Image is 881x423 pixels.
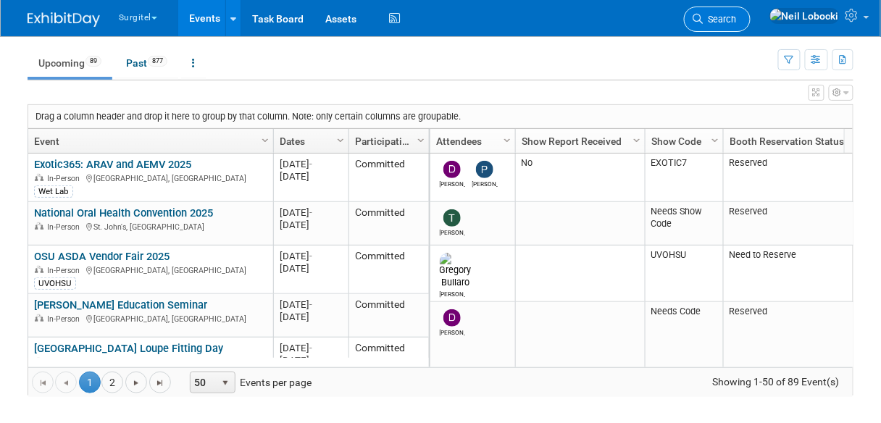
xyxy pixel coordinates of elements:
[708,129,724,151] a: Column Settings
[309,207,312,218] span: -
[35,358,43,365] img: In-Person Event
[522,129,635,154] a: Show Report Received
[280,354,342,367] div: [DATE]
[220,377,231,389] span: select
[355,129,419,154] a: Participation
[35,174,43,181] img: In-Person Event
[645,246,723,302] td: UVOHSU
[191,372,215,393] span: 50
[309,343,312,353] span: -
[34,312,267,324] div: [GEOGRAPHIC_DATA], [GEOGRAPHIC_DATA]
[348,246,429,294] td: Committed
[348,154,429,202] td: Committed
[47,314,84,324] span: In-Person
[280,206,342,219] div: [DATE]
[28,49,112,77] a: Upcoming89
[35,266,43,273] img: In-Person Event
[34,206,213,219] a: National Oral Health Convention 2025
[730,129,855,154] a: Booth Reservation Status
[35,222,43,230] img: In-Person Event
[35,314,43,322] img: In-Person Event
[440,327,465,336] div: Dustin Torres
[709,135,721,146] span: Column Settings
[476,161,493,178] img: Paul Wisniewski
[414,129,430,151] a: Column Settings
[472,178,498,188] div: Paul Wisniewski
[723,246,864,302] td: Need to Reserve
[280,342,342,354] div: [DATE]
[335,135,346,146] span: Column Settings
[333,129,349,151] a: Column Settings
[280,262,342,275] div: [DATE]
[769,8,840,24] img: Neil Lobocki
[55,372,77,393] a: Go to the previous page
[130,377,142,389] span: Go to the next page
[723,154,864,202] td: Reserved
[47,358,84,367] span: In-Person
[645,202,723,246] td: Needs Show Code
[723,202,864,246] td: Reserved
[501,135,513,146] span: Column Settings
[258,129,274,151] a: Column Settings
[34,298,207,311] a: [PERSON_NAME] Education Seminar
[34,172,267,184] div: [GEOGRAPHIC_DATA], [GEOGRAPHIC_DATA]
[34,185,73,197] div: Wet Lab
[47,174,84,183] span: In-Person
[645,302,723,369] td: Needs Code
[280,250,342,262] div: [DATE]
[28,105,853,128] div: Drag a column header and drop it here to group by that column. Note: only certain columns are gro...
[440,178,465,188] div: Daniel Green
[309,299,312,310] span: -
[631,135,643,146] span: Column Settings
[309,159,312,169] span: -
[34,220,267,233] div: St. John's, [GEOGRAPHIC_DATA]
[60,377,72,389] span: Go to the previous page
[149,372,171,393] a: Go to the last page
[443,209,461,227] img: Tom Chadwick
[651,129,714,154] a: Show Code
[79,372,101,393] span: 1
[309,251,312,261] span: -
[440,253,472,288] img: Gregory Bullaro
[34,277,76,289] div: UVOHSU
[34,250,170,263] a: OSU ASDA Vendor Fair 2025
[500,129,516,151] a: Column Settings
[101,372,123,393] a: 2
[348,294,429,338] td: Committed
[259,135,271,146] span: Column Settings
[443,309,461,327] img: Dustin Torres
[172,372,326,393] span: Events per page
[85,56,101,67] span: 89
[34,264,267,276] div: [GEOGRAPHIC_DATA], [GEOGRAPHIC_DATA]
[280,170,342,183] div: [DATE]
[32,372,54,393] a: Go to the first page
[703,14,737,25] span: Search
[436,129,506,154] a: Attendees
[148,56,167,67] span: 877
[47,222,84,232] span: In-Person
[34,129,264,154] a: Event
[34,342,223,355] a: [GEOGRAPHIC_DATA] Loupe Fitting Day
[440,288,465,298] div: Gregory Bullaro
[47,266,84,275] span: In-Person
[348,202,429,246] td: Committed
[154,377,166,389] span: Go to the last page
[684,7,751,32] a: Search
[28,12,100,27] img: ExhibitDay
[348,338,429,408] td: Committed
[280,298,342,311] div: [DATE]
[723,302,864,369] td: Reserved
[515,154,645,202] td: No
[645,154,723,202] td: EXOTIC7
[630,129,646,151] a: Column Settings
[443,161,461,178] img: Daniel Green
[34,356,267,368] div: [GEOGRAPHIC_DATA], [GEOGRAPHIC_DATA]
[415,135,427,146] span: Column Settings
[115,49,178,77] a: Past877
[37,377,49,389] span: Go to the first page
[280,129,339,154] a: Dates
[34,158,191,171] a: Exotic365: ARAV and AEMV 2025
[280,219,342,231] div: [DATE]
[280,311,342,323] div: [DATE]
[440,227,465,236] div: Tom Chadwick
